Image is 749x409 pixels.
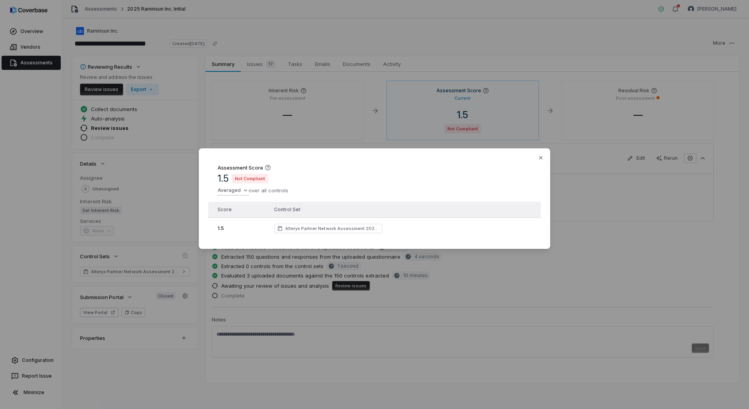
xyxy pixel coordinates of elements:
[218,164,263,171] h3: Assessment Score
[268,202,509,217] th: Control Set
[218,186,249,195] button: Averaged
[218,225,224,231] span: 1.5
[218,173,229,184] span: 1.5
[285,225,379,232] span: Alteryx Partner Network Assessment 2024 AIS
[208,202,268,217] th: Score
[218,186,288,195] div: over all controls
[232,174,268,183] span: Not Compliant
